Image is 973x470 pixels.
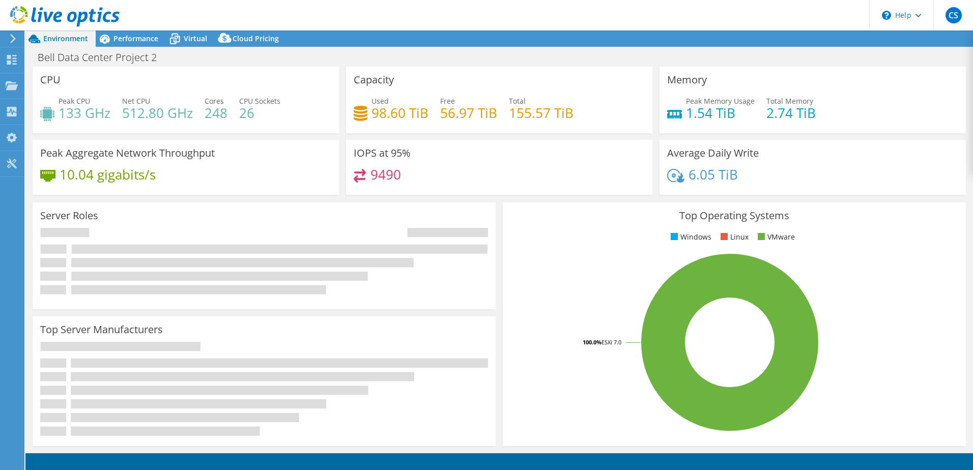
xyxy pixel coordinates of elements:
span: Cloud Pricing [233,34,279,43]
h3: Average Daily Write [667,148,759,159]
h3: IOPS at 95% [354,148,411,159]
h4: 133 GHz [59,107,110,119]
h4: 10.04 gigabits/s [60,169,156,180]
h3: Peak Aggregate Network Throughput [40,148,215,159]
span: Peak Memory Usage [686,96,755,106]
span: Net CPU [122,96,150,106]
h3: Server Roles [40,210,98,221]
h4: 155.57 TiB [509,107,574,119]
li: Linux [718,231,749,243]
h4: 512.80 GHz [122,107,193,119]
span: Cores [205,96,224,106]
h3: Top Operating Systems [510,210,958,221]
tspan: 100.0% [583,338,602,346]
li: Windows [668,231,711,243]
h3: Memory [667,74,707,85]
h4: 248 [205,107,227,119]
span: CS [946,7,962,23]
span: Environment [43,34,88,43]
tspan: ESXi 7.0 [602,338,621,346]
span: Free [440,96,455,106]
h4: 26 [239,107,280,119]
span: Total Memory [766,96,813,106]
span: Virtual [184,34,207,43]
h4: 98.60 TiB [371,107,428,119]
h1: Bell Data Center Project 2 [33,52,173,63]
span: Peak CPU [59,96,90,106]
h3: Capacity [354,74,394,85]
span: Performance [113,34,158,43]
span: Used [371,96,389,106]
h4: 6.05 TiB [689,169,738,180]
h4: 56.97 TiB [440,107,497,119]
h4: 2.74 TiB [766,107,816,119]
h3: CPU [40,74,61,85]
svg: \n [882,11,891,20]
h3: Top Server Manufacturers [40,324,163,335]
span: Total [509,96,526,106]
h4: 9490 [370,169,401,180]
span: CPU Sockets [239,96,280,106]
li: VMware [755,231,795,243]
h4: 1.54 TiB [686,107,755,119]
